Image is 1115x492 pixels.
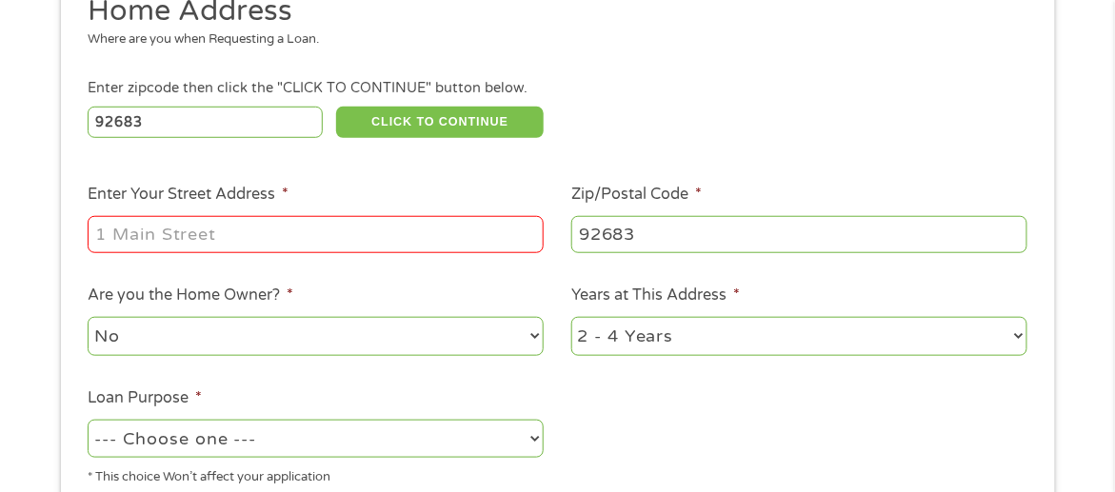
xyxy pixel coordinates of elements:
input: Enter Zipcode (e.g 01510) [88,107,323,139]
div: Where are you when Requesting a Loan. [88,30,1013,49]
label: Years at This Address [571,285,740,305]
div: Enter zipcode then click the "CLICK TO CONTINUE" button below. [88,78,1026,99]
label: Zip/Postal Code [571,185,702,205]
button: CLICK TO CONTINUE [336,107,544,139]
label: Loan Purpose [88,388,202,408]
label: Enter Your Street Address [88,185,289,205]
input: 1 Main Street [88,216,544,252]
div: * This choice Won’t affect your application [88,462,544,487]
label: Are you the Home Owner? [88,285,293,305]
